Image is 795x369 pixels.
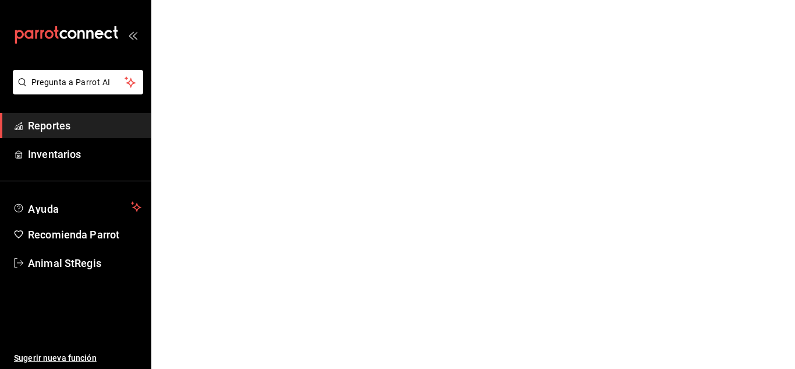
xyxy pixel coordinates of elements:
span: Ayuda [28,200,126,214]
span: Recomienda Parrot [28,227,141,243]
a: Pregunta a Parrot AI [8,85,143,97]
span: Reportes [28,118,141,133]
span: Inventarios [28,146,141,162]
button: open_drawer_menu [128,30,137,40]
span: Pregunta a Parrot AI [31,76,125,89]
span: Animal StRegis [28,255,141,271]
button: Pregunta a Parrot AI [13,70,143,94]
span: Sugerir nueva función [14,352,141,364]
